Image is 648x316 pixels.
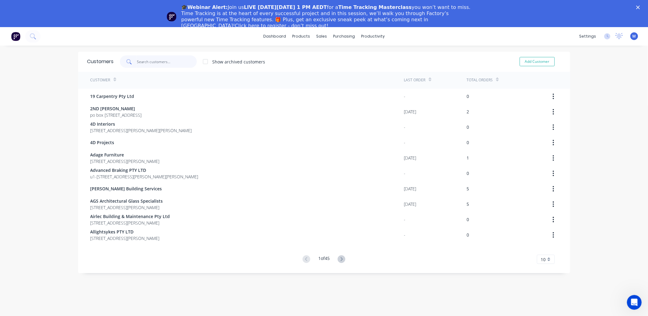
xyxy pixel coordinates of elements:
div: [DATE] [404,155,416,161]
span: Adage Furniture [90,152,160,158]
div: - [404,124,406,130]
div: - [404,232,406,238]
span: Advanced Braking PTY LTD [90,167,198,173]
div: [DATE] [404,201,416,207]
span: 10 [541,256,546,263]
span: M [633,34,636,39]
div: productivity [358,32,388,41]
b: LIVE [DATE][DATE] 1 PM AEDT [244,4,327,10]
iframe: Intercom live chat [627,295,642,310]
div: 0 [467,232,469,238]
div: 5 [467,185,469,192]
span: [STREET_ADDRESS][PERSON_NAME][PERSON_NAME] [90,127,192,134]
div: 0 [467,93,469,99]
a: dashboard [260,32,289,41]
span: [STREET_ADDRESS][PERSON_NAME] [90,158,160,164]
span: [STREET_ADDRESS][PERSON_NAME] [90,220,170,226]
div: - [404,139,406,146]
input: Search customers... [137,55,197,68]
span: u1-[STREET_ADDRESS][PERSON_NAME][PERSON_NAME] [90,173,198,180]
div: 5 [467,201,469,207]
div: 0 [467,216,469,223]
span: 4D Interiors [90,121,192,127]
div: 1 of 45 [318,255,330,264]
span: Allightsykes PTY LTD [90,229,160,235]
div: Close [636,6,642,9]
div: 0 [467,170,469,176]
div: [DATE] [404,108,416,115]
div: settings [576,32,599,41]
b: Time Tracking Masterclass [338,4,412,10]
span: po box [STREET_ADDRESS] [90,112,142,118]
div: Show archived customers [213,59,265,65]
button: Add Customer [520,57,555,66]
span: 2ND [PERSON_NAME] [90,105,142,112]
div: 0 [467,124,469,130]
div: Customers [87,58,114,65]
div: 1 [467,155,469,161]
b: 🎓Webinar Alert: [181,4,228,10]
div: Total Orders [467,77,493,83]
div: [DATE] [404,185,416,192]
span: [STREET_ADDRESS][PERSON_NAME] [90,235,160,241]
img: Factory [11,32,20,41]
img: Profile image for Team [167,12,177,22]
span: AGS Architectural Glass Specialists [90,198,163,204]
div: 0 [467,139,469,146]
span: Airlec Building & Maintenance Pty Ltd [90,213,170,220]
span: 19 Carpentry Pty Ltd [90,93,134,99]
div: purchasing [330,32,358,41]
div: Customer [90,77,110,83]
span: [PERSON_NAME] Building Services [90,185,162,192]
div: 2 [467,108,469,115]
div: Join us for a you won’t want to miss. Time Tracking is at the heart of every successful project a... [181,4,472,29]
span: 4D Projects [90,139,114,146]
div: sales [313,32,330,41]
div: - [404,170,406,176]
div: - [404,216,406,223]
div: products [289,32,313,41]
span: [STREET_ADDRESS][PERSON_NAME] [90,204,163,211]
div: - [404,93,406,99]
a: Click here to register - don’t miss out! [235,23,328,29]
div: Last Order [404,77,426,83]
